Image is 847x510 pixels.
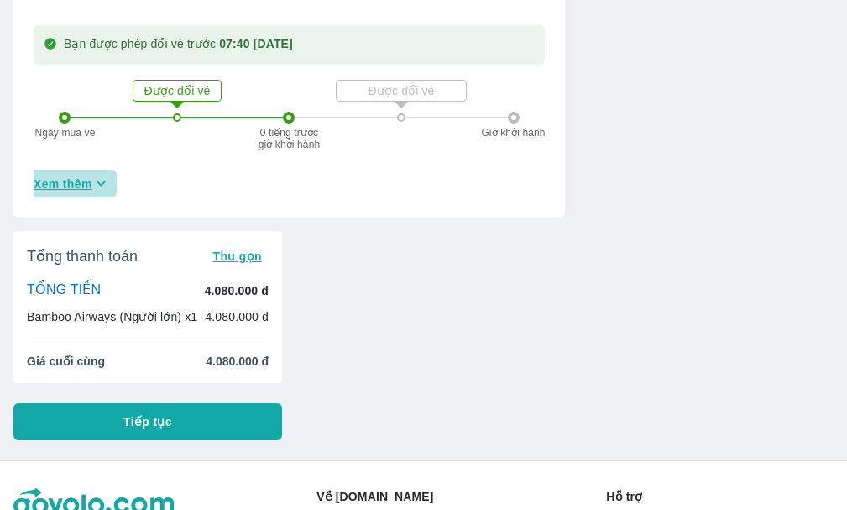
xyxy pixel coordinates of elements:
[316,488,465,505] p: Về [DOMAIN_NAME]
[206,353,269,370] span: 4.080.000 đ
[27,353,105,370] span: Giá cuối cùng
[205,282,269,299] p: 4.080.000 đ
[27,281,101,300] p: TỔNG TIỀN
[606,488,834,505] p: Hỗ trợ
[27,127,102,139] p: Ngày mua vé
[27,170,117,197] button: Xem thêm
[205,308,269,325] p: 4.080.000 đ
[27,308,197,325] p: Bamboo Airways (Người lớn) x1
[212,250,262,263] span: Thu gọn
[34,176,92,192] span: Xem thêm
[64,35,293,55] p: Bạn được phép đổi vé trước
[338,82,464,99] p: Được đổi vé
[123,413,172,430] span: Tiếp tục
[219,37,293,50] strong: 07:40 [DATE]
[13,403,282,440] button: Tiếp tục
[476,127,552,139] p: Giờ khởi hành
[255,127,322,150] p: 0 tiếng trước giờ khởi hành
[27,246,138,266] span: Tổng thanh toán
[135,82,219,99] p: Được đổi vé
[206,244,269,268] button: Thu gọn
